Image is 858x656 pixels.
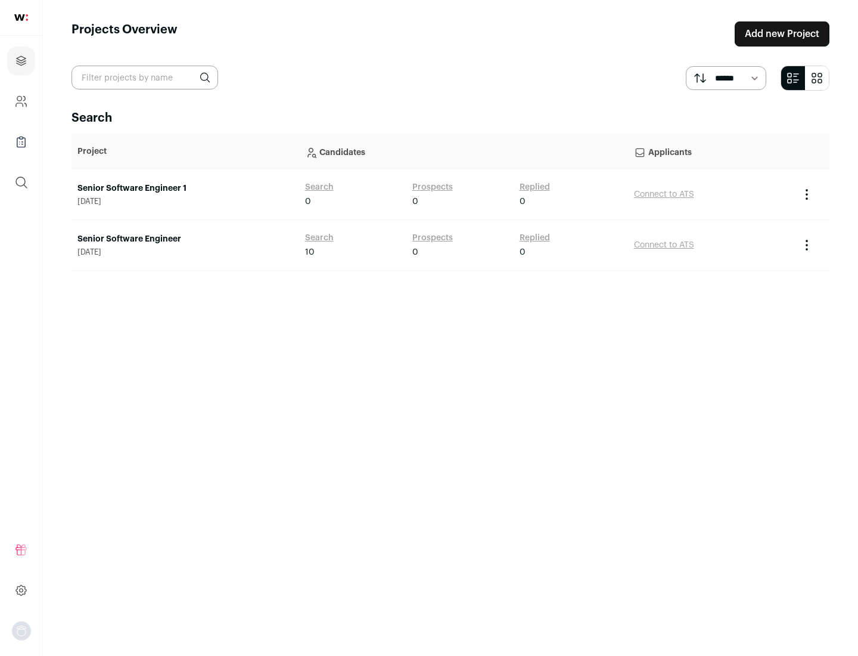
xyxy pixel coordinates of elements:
[14,14,28,21] img: wellfound-shorthand-0d5821cbd27db2630d0214b213865d53afaa358527fdda9d0ea32b1df1b89c2c.svg
[520,181,550,193] a: Replied
[71,110,829,126] h2: Search
[412,181,453,193] a: Prospects
[305,232,334,244] a: Search
[305,196,311,208] span: 0
[520,232,550,244] a: Replied
[7,47,35,75] a: Projects
[412,196,418,208] span: 0
[77,233,293,245] a: Senior Software Engineer
[305,140,622,163] p: Candidates
[7,87,35,116] a: Company and ATS Settings
[12,621,31,640] button: Open dropdown
[77,197,293,206] span: [DATE]
[634,241,694,249] a: Connect to ATS
[634,140,788,163] p: Applicants
[412,232,453,244] a: Prospects
[520,246,526,258] span: 0
[634,190,694,199] a: Connect to ATS
[412,246,418,258] span: 0
[77,146,293,157] p: Project
[800,238,814,252] button: Project Actions
[305,181,334,193] a: Search
[520,196,526,208] span: 0
[71,21,178,47] h1: Projects Overview
[735,21,829,47] a: Add new Project
[77,247,293,257] span: [DATE]
[71,66,218,89] input: Filter projects by name
[7,128,35,156] a: Company Lists
[77,182,293,194] a: Senior Software Engineer 1
[800,187,814,202] button: Project Actions
[12,621,31,640] img: nopic.png
[305,246,315,258] span: 10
